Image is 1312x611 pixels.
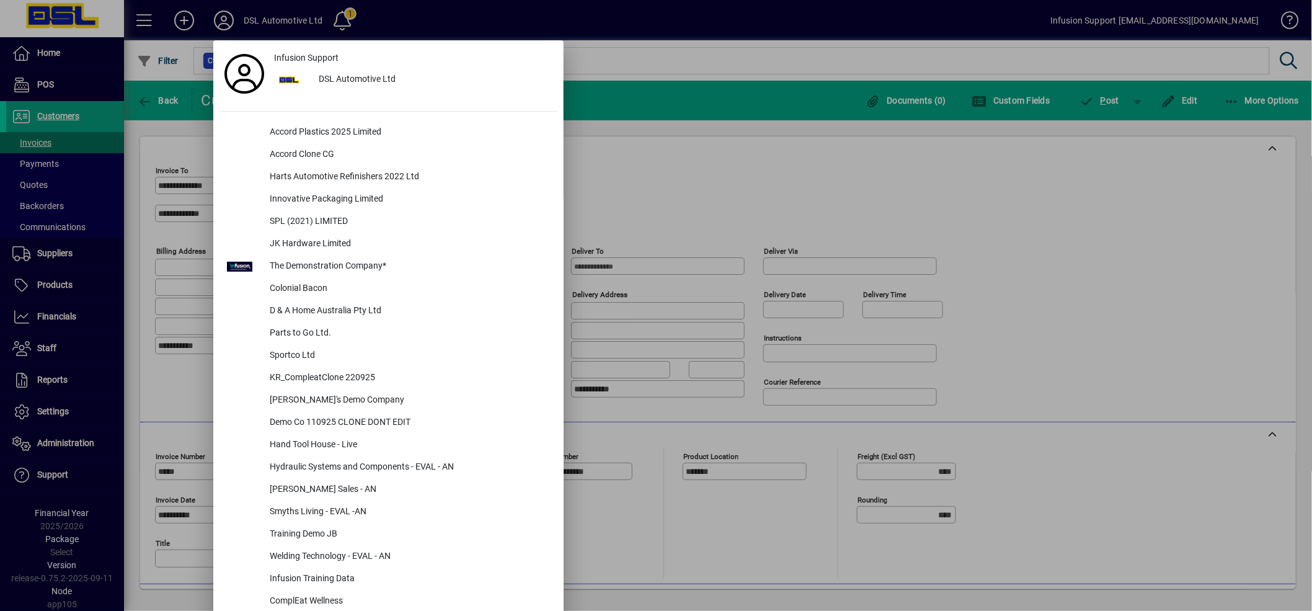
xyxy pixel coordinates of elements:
[260,211,557,233] div: SPL (2021) LIMITED
[260,345,557,367] div: Sportco Ltd
[260,546,557,568] div: Welding Technology - EVAL - AN
[219,144,557,166] button: Accord Clone CG
[219,434,557,457] button: Hand Tool House - Live
[260,479,557,501] div: [PERSON_NAME] Sales - AN
[219,457,557,479] button: Hydraulic Systems and Components - EVAL - AN
[219,233,557,256] button: JK Hardware Limited
[269,69,557,91] button: DSL Automotive Ltd
[219,256,557,278] button: The Demonstration Company*
[260,323,557,345] div: Parts to Go Ltd.
[260,189,557,211] div: Innovative Packaging Limited
[219,479,557,501] button: [PERSON_NAME] Sales - AN
[260,457,557,479] div: Hydraulic Systems and Components - EVAL - AN
[219,63,269,85] a: Profile
[260,166,557,189] div: Harts Automotive Refinishers 2022 Ltd
[260,524,557,546] div: Training Demo JB
[219,345,557,367] button: Sportco Ltd
[260,390,557,412] div: [PERSON_NAME]'s Demo Company
[219,211,557,233] button: SPL (2021) LIMITED
[219,524,557,546] button: Training Demo JB
[219,546,557,568] button: Welding Technology - EVAL - AN
[219,122,557,144] button: Accord Plastics 2025 Limited
[260,412,557,434] div: Demo Co 110925 CLONE DONT EDIT
[260,256,557,278] div: The Demonstration Company*
[269,47,557,69] a: Infusion Support
[274,51,339,65] span: Infusion Support
[260,144,557,166] div: Accord Clone CG
[219,323,557,345] button: Parts to Go Ltd.
[219,412,557,434] button: Demo Co 110925 CLONE DONT EDIT
[219,278,557,300] button: Colonial Bacon
[260,434,557,457] div: Hand Tool House - Live
[219,166,557,189] button: Harts Automotive Refinishers 2022 Ltd
[219,367,557,390] button: KR_CompleatClone 220925
[309,69,557,91] div: DSL Automotive Ltd
[219,189,557,211] button: Innovative Packaging Limited
[260,122,557,144] div: Accord Plastics 2025 Limited
[260,233,557,256] div: JK Hardware Limited
[260,300,557,323] div: D & A Home Australia Pty Ltd
[219,390,557,412] button: [PERSON_NAME]'s Demo Company
[219,501,557,524] button: Smyths Living - EVAL -AN
[260,367,557,390] div: KR_CompleatClone 220925
[260,278,557,300] div: Colonial Bacon
[260,568,557,591] div: Infusion Training Data
[219,568,557,591] button: Infusion Training Data
[219,300,557,323] button: D & A Home Australia Pty Ltd
[260,501,557,524] div: Smyths Living - EVAL -AN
